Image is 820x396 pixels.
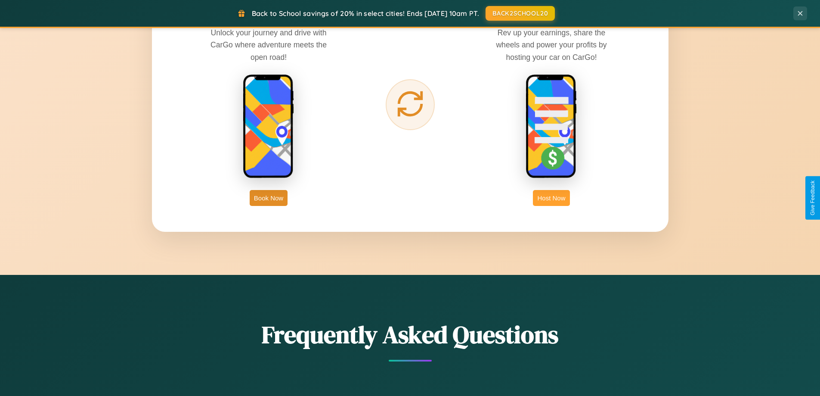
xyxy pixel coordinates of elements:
img: rent phone [243,74,294,179]
button: Book Now [250,190,288,206]
div: Give Feedback [810,181,816,215]
span: Back to School savings of 20% in select cities! Ends [DATE] 10am PT. [252,9,479,18]
p: Unlock your journey and drive with CarGo where adventure meets the open road! [204,27,333,63]
button: BACK2SCHOOL20 [486,6,555,21]
img: host phone [526,74,577,179]
h2: Frequently Asked Questions [152,318,668,351]
p: Rev up your earnings, share the wheels and power your profits by hosting your car on CarGo! [487,27,616,63]
button: Host Now [533,190,569,206]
